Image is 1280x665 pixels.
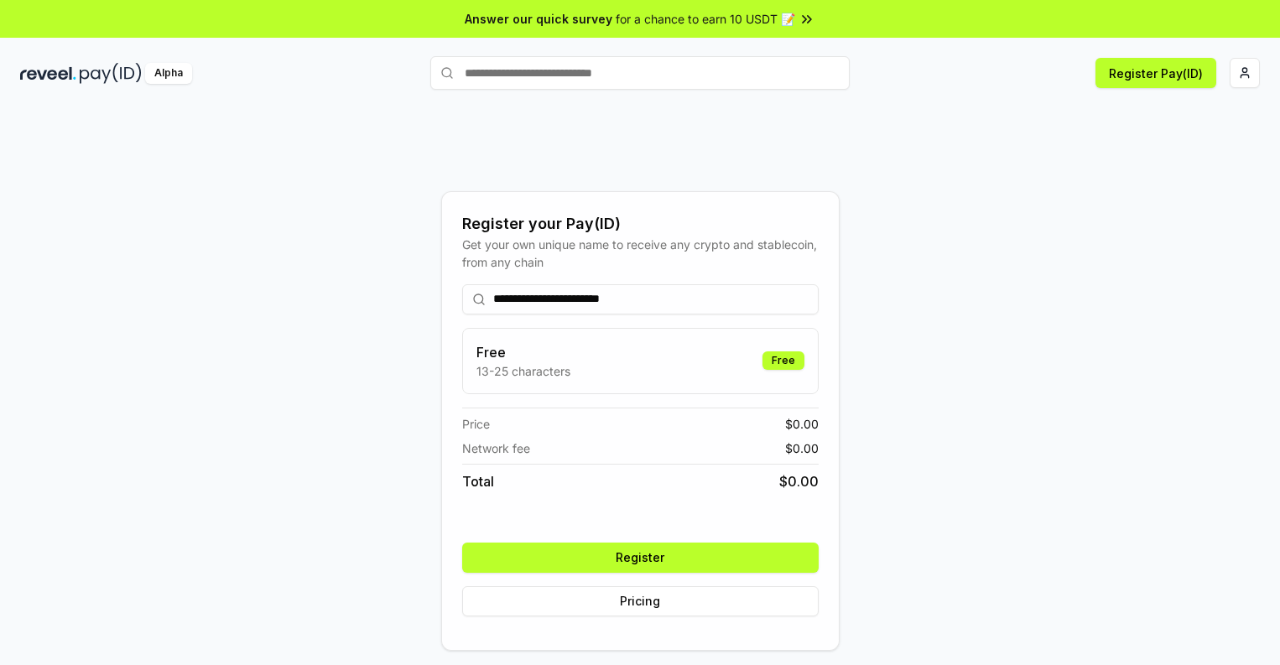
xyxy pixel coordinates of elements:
[80,63,142,84] img: pay_id
[462,543,819,573] button: Register
[462,471,494,491] span: Total
[785,415,819,433] span: $ 0.00
[779,471,819,491] span: $ 0.00
[20,63,76,84] img: reveel_dark
[1095,58,1216,88] button: Register Pay(ID)
[462,439,530,457] span: Network fee
[462,212,819,236] div: Register your Pay(ID)
[462,586,819,616] button: Pricing
[462,415,490,433] span: Price
[616,10,795,28] span: for a chance to earn 10 USDT 📝
[762,351,804,370] div: Free
[145,63,192,84] div: Alpha
[476,362,570,380] p: 13-25 characters
[476,342,570,362] h3: Free
[465,10,612,28] span: Answer our quick survey
[462,236,819,271] div: Get your own unique name to receive any crypto and stablecoin, from any chain
[785,439,819,457] span: $ 0.00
